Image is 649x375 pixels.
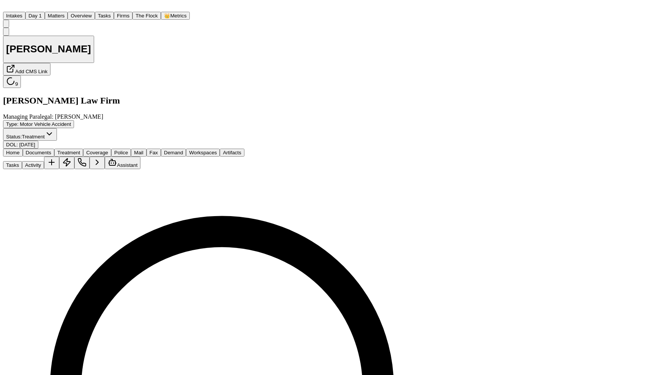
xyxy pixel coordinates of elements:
button: 9 active tasks [3,75,21,88]
a: Tasks [95,12,114,19]
span: Fax [150,150,158,155]
span: Add CMS Link [15,69,47,74]
img: Finch Logo [3,3,12,10]
button: Edit matter name [3,36,94,63]
a: Home [3,5,12,11]
button: crownMetrics [161,12,190,20]
button: Firms [114,12,132,20]
a: Overview [68,12,95,19]
span: Treatment [57,150,80,155]
span: Demand [164,150,183,155]
span: Type : [6,121,19,127]
button: Edit Type: Motor Vehicle Accident [3,120,74,128]
span: Status: [6,134,22,140]
button: Change status from Treatment [3,128,57,141]
button: Add Task [44,157,59,169]
a: The Flock [132,12,161,19]
span: Assistant [117,162,137,168]
a: Day 1 [25,12,45,19]
span: Police [114,150,128,155]
span: Home [6,150,20,155]
button: Matters [45,12,68,20]
h2: [PERSON_NAME] Law Firm [3,96,503,106]
button: Intakes [3,12,25,20]
span: Metrics [170,13,187,19]
button: The Flock [132,12,161,20]
span: DOL : [6,142,18,147]
button: Create Immediate Task [59,157,74,169]
span: Coverage [86,150,108,155]
button: Copy Matter ID [3,28,9,36]
span: Artifacts [223,150,241,155]
button: Activity [22,161,44,169]
button: Overview [68,12,95,20]
a: crownMetrics [161,12,190,19]
button: Day 1 [25,12,45,20]
span: Mail [134,150,143,155]
button: Tasks [95,12,114,20]
button: Make a Call [74,157,90,169]
h1: [PERSON_NAME] [6,43,91,55]
span: Treatment [22,134,45,140]
button: Add CMS Link [3,63,50,75]
button: Edit DOL: 2025-01-19 [3,141,38,149]
span: 9 [15,81,18,87]
span: crown [164,13,170,19]
span: Motor Vehicle Accident [20,121,71,127]
a: Firms [114,12,132,19]
span: Workspaces [189,150,217,155]
span: [PERSON_NAME] [55,113,103,120]
a: Matters [45,12,68,19]
a: Intakes [3,12,25,19]
span: Managing Paralegal: [3,113,54,120]
span: [DATE] [19,142,35,147]
span: Documents [26,150,51,155]
button: Assistant [105,157,140,169]
button: Tasks [3,161,22,169]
